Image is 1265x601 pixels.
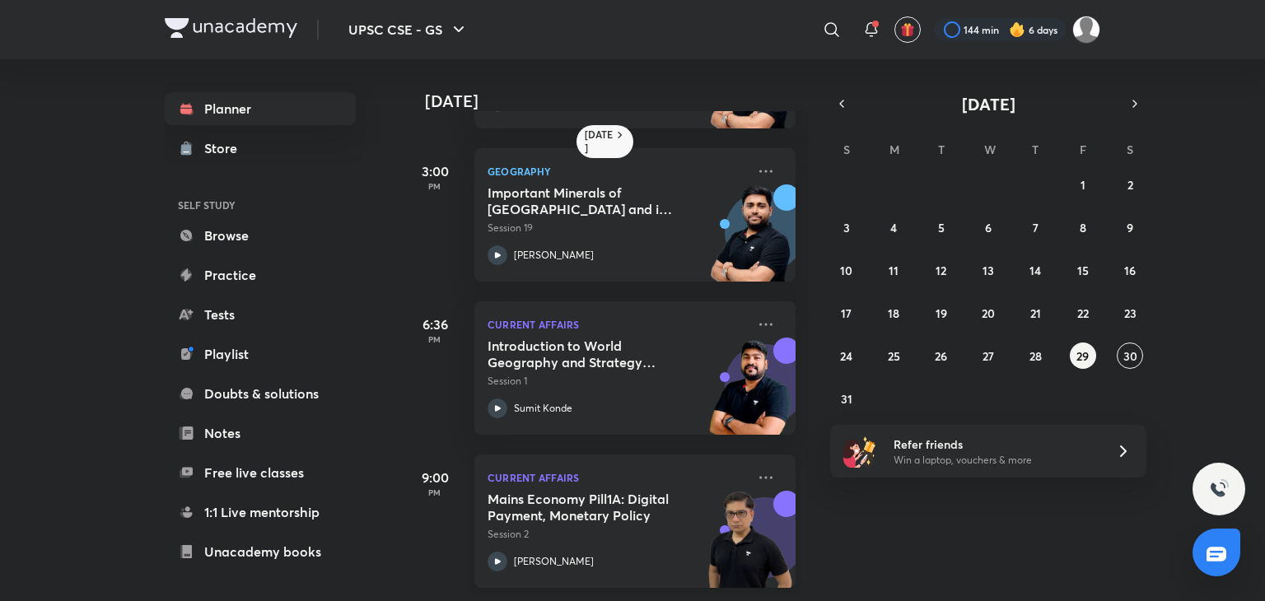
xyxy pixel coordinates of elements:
abbr: August 24, 2025 [840,348,852,364]
button: August 2, 2025 [1117,171,1143,198]
abbr: August 11, 2025 [889,263,899,278]
p: Session 2 [488,527,746,542]
abbr: August 14, 2025 [1029,263,1041,278]
abbr: August 18, 2025 [888,305,899,321]
a: Playlist [165,338,356,370]
button: August 23, 2025 [1117,300,1143,326]
abbr: August 28, 2025 [1029,348,1042,364]
abbr: August 19, 2025 [936,305,947,321]
abbr: August 27, 2025 [983,348,994,364]
abbr: August 2, 2025 [1127,177,1133,193]
abbr: August 1, 2025 [1081,177,1085,193]
abbr: August 21, 2025 [1030,305,1041,321]
button: August 10, 2025 [833,257,860,283]
button: August 3, 2025 [833,214,860,240]
abbr: August 30, 2025 [1123,348,1137,364]
button: August 27, 2025 [975,342,1001,369]
button: August 26, 2025 [928,342,955,369]
p: PM [402,181,468,191]
abbr: August 26, 2025 [935,348,947,364]
a: Unacademy books [165,535,356,568]
abbr: August 5, 2025 [938,220,945,235]
p: Current Affairs [488,314,746,334]
button: August 1, 2025 [1070,171,1096,198]
button: UPSC CSE - GS [338,13,478,46]
h6: SELF STUDY [165,191,356,219]
button: August 24, 2025 [833,342,860,369]
abbr: August 16, 2025 [1124,263,1136,278]
button: August 15, 2025 [1070,257,1096,283]
button: August 22, 2025 [1070,300,1096,326]
button: August 18, 2025 [880,300,907,326]
p: Session 19 [488,221,746,235]
a: Tests [165,298,356,331]
a: Notes [165,417,356,450]
button: August 12, 2025 [928,257,955,283]
abbr: Sunday [843,142,850,157]
button: August 16, 2025 [1117,257,1143,283]
p: Current Affairs [488,468,746,487]
img: referral [843,435,876,468]
h6: Refer friends [894,436,1096,453]
img: unacademy [705,184,796,298]
abbr: August 12, 2025 [936,263,946,278]
abbr: August 6, 2025 [985,220,992,235]
h5: 3:00 [402,161,468,181]
abbr: August 23, 2025 [1124,305,1137,321]
div: Store [204,138,247,158]
abbr: August 7, 2025 [1033,220,1039,235]
abbr: August 22, 2025 [1077,305,1089,321]
abbr: August 25, 2025 [888,348,900,364]
p: Session 1 [488,374,746,389]
h5: Introduction to World Geography and Strategy Session [488,338,693,370]
button: August 4, 2025 [880,214,907,240]
img: ttu [1209,479,1229,499]
abbr: August 9, 2025 [1127,220,1133,235]
button: August 13, 2025 [975,257,1001,283]
img: streak [1009,21,1025,38]
p: Geography [488,161,746,181]
button: August 31, 2025 [833,385,860,412]
abbr: Friday [1080,142,1086,157]
p: Win a laptop, vouchers & more [894,453,1096,468]
h5: 6:36 [402,314,468,334]
p: Sumit Konde [514,401,572,416]
abbr: August 20, 2025 [982,305,995,321]
button: August 20, 2025 [975,300,1001,326]
button: August 25, 2025 [880,342,907,369]
a: Free live classes [165,456,356,489]
span: [DATE] [962,93,1015,115]
a: Doubts & solutions [165,377,356,410]
h5: Important Minerals of India and its Distribution [488,184,693,217]
button: August 11, 2025 [880,257,907,283]
abbr: Tuesday [938,142,945,157]
img: unacademy [705,338,796,451]
button: August 6, 2025 [975,214,1001,240]
abbr: Monday [889,142,899,157]
p: PM [402,334,468,344]
a: Planner [165,92,356,125]
abbr: Thursday [1032,142,1039,157]
p: [PERSON_NAME] [514,248,594,263]
a: Store [165,132,356,165]
a: 1:1 Live mentorship [165,496,356,529]
abbr: August 4, 2025 [890,220,897,235]
abbr: August 31, 2025 [841,391,852,407]
img: SP [1072,16,1100,44]
h4: [DATE] [425,91,812,111]
a: Practice [165,259,356,291]
abbr: August 8, 2025 [1080,220,1086,235]
button: August 21, 2025 [1022,300,1048,326]
h6: [DATE] [585,128,614,155]
h5: 9:00 [402,468,468,487]
abbr: August 15, 2025 [1077,263,1089,278]
abbr: August 17, 2025 [841,305,852,321]
abbr: August 13, 2025 [983,263,994,278]
button: August 29, 2025 [1070,342,1096,369]
img: avatar [900,22,915,37]
button: August 9, 2025 [1117,214,1143,240]
abbr: Wednesday [984,142,996,157]
button: August 19, 2025 [928,300,955,326]
button: August 28, 2025 [1022,342,1048,369]
p: PM [402,487,468,497]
